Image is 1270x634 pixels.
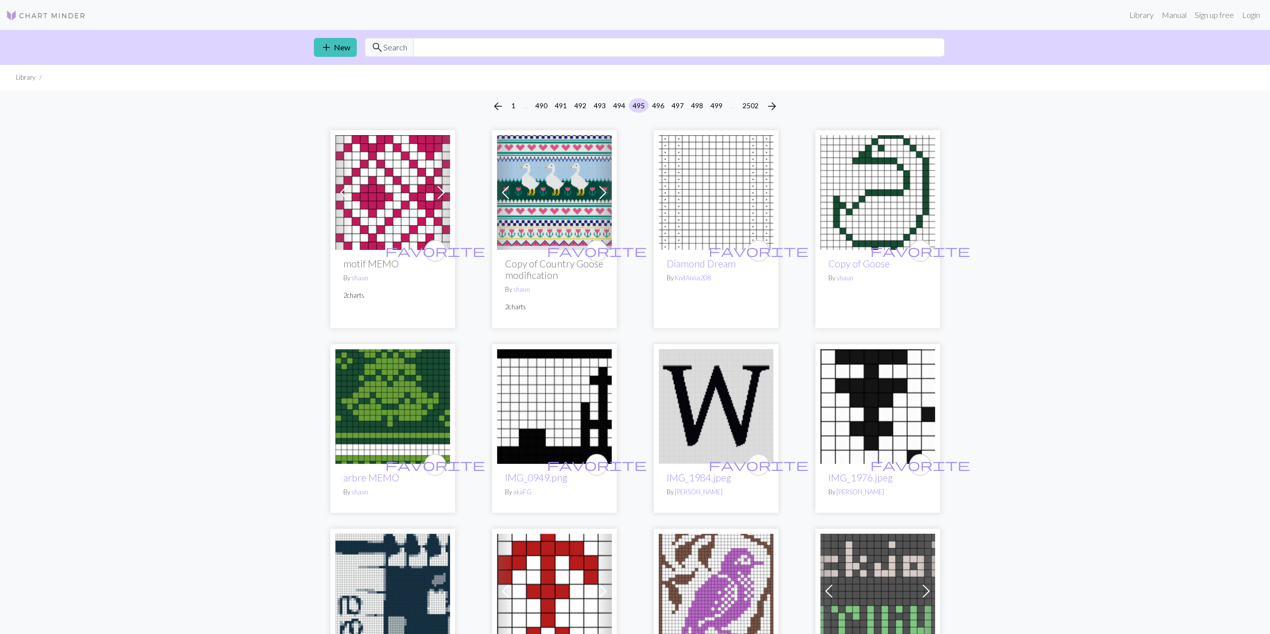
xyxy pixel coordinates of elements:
a: Songbird [659,585,773,595]
button: 497 [668,98,688,113]
i: favourite [709,455,808,475]
a: shaun [351,488,368,496]
i: favourite [385,241,485,261]
p: By [667,273,765,283]
p: By [828,273,927,283]
span: favorite [547,243,647,258]
img: IMG_0949.png [497,349,612,464]
span: favorite [870,243,970,258]
a: Matt Stocking [335,401,450,410]
h2: motif MEMO [343,258,442,269]
button: 491 [551,98,571,113]
h2: Copy of Country Goose modification [505,258,604,281]
button: favourite [586,240,608,262]
img: IMG_1984.jpeg [659,349,773,464]
p: By [828,487,927,497]
button: 499 [707,98,727,113]
a: Sign up free [1191,5,1238,25]
button: favourite [909,240,931,262]
a: motif MEMO [335,187,450,196]
span: arrow_back [492,99,504,113]
button: favourite [748,240,769,262]
button: 2502 [739,98,762,113]
p: By [343,487,442,497]
button: 490 [531,98,551,113]
button: Next [762,98,782,114]
button: favourite [424,454,446,476]
span: search [371,40,383,54]
a: Body [497,187,612,196]
span: favorite [709,243,808,258]
button: favourite [748,454,769,476]
button: favourite [424,240,446,262]
button: 494 [609,98,629,113]
nav: Page navigation [488,98,782,114]
p: By [505,487,604,497]
span: Search [383,41,407,53]
img: motif MEMO [335,135,450,250]
img: IMG_1976.jpeg [820,349,935,464]
p: 2 charts [505,302,604,312]
p: By [505,285,604,294]
img: Logo [6,9,86,21]
a: Rockjoint Survivor [820,585,935,595]
a: Library [1125,5,1158,25]
span: favorite [547,457,647,472]
button: 1 [508,98,519,113]
span: favorite [385,243,485,258]
img: Goose [820,135,935,250]
a: New [314,38,357,57]
img: Body [497,135,612,250]
a: [PERSON_NAME] [675,488,723,496]
span: favorite [870,457,970,472]
button: 496 [648,98,668,113]
i: favourite [547,455,647,475]
a: Manual [1158,5,1191,25]
i: Previous [492,100,504,112]
button: 495 [629,98,649,113]
a: Anker 1 [497,585,612,595]
a: shaun [513,285,530,293]
i: Next [766,100,778,112]
a: Goose [820,187,935,196]
a: shaun [836,274,853,282]
a: akaFG [513,488,531,496]
p: By [667,487,765,497]
a: IMG_1984.jpeg [667,472,731,483]
a: Copy of Goose [828,258,890,269]
span: favorite [709,457,808,472]
button: Previous [488,98,508,114]
span: add [320,40,332,54]
button: 498 [687,98,707,113]
a: shaun [351,274,368,282]
a: image.jpeg [335,585,450,595]
a: IMG_1984.jpeg [659,401,773,410]
a: Login [1238,5,1264,25]
i: favourite [870,455,970,475]
p: By [343,273,442,283]
a: [PERSON_NAME] [836,488,884,496]
i: favourite [870,241,970,261]
a: Diamond Dream [659,187,773,196]
span: favorite [385,457,485,472]
button: 493 [590,98,610,113]
a: IMG_0949.png [505,472,567,483]
img: Matt Stocking [335,349,450,464]
i: favourite [709,241,808,261]
button: favourite [909,454,931,476]
a: arbre MEMO [343,472,399,483]
img: Diamond Dream [659,135,773,250]
a: IMG_1976.jpeg [820,401,935,410]
i: favourite [385,455,485,475]
a: IMG_0949.png [497,401,612,410]
p: 2 charts [343,291,442,300]
button: favourite [586,454,608,476]
button: 492 [570,98,590,113]
i: favourite [547,241,647,261]
a: KnitAnna208 [675,274,711,282]
span: arrow_forward [766,99,778,113]
a: IMG_1976.jpeg [828,472,893,483]
li: Library [16,73,35,82]
a: Diamond Dream [667,258,736,269]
